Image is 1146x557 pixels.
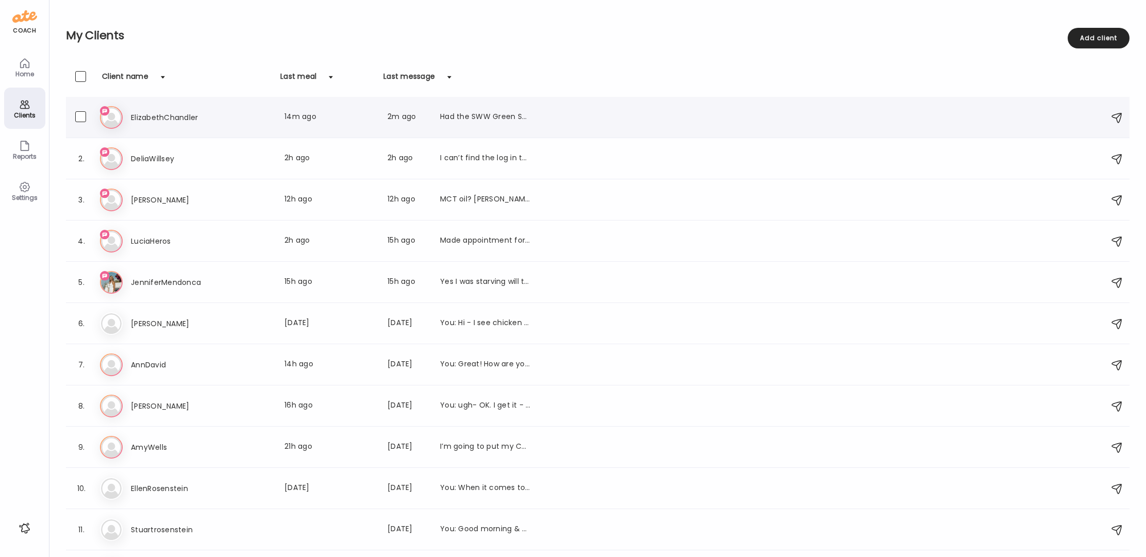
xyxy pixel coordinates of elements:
div: Settings [6,194,43,201]
h3: LuciaHeros [131,235,222,247]
div: 3. [75,194,88,206]
h3: [PERSON_NAME] [131,194,222,206]
div: Yes I was starving will try better next time. Also spike after having I guess the cashew butter. ... [440,276,531,289]
div: 15h ago [387,235,428,247]
h3: [PERSON_NAME] [131,317,222,330]
div: [DATE] [387,317,428,330]
div: MCT oil? [PERSON_NAME] put it in her smoothie on instagram … should I be taking that ? [440,194,531,206]
div: 5. [75,276,88,289]
h3: Stuartrosenstein [131,524,222,536]
div: You: When it comes to the recipe that calls for honey, I would suggest to use Monkfruit - Monk Fr... [440,482,531,495]
div: 10. [75,482,88,495]
h3: JenniferMendonca [131,276,222,289]
div: You: ugh- OK. I get it - hopefully you will find it soon [440,400,531,412]
div: [DATE] [284,317,375,330]
h2: My Clients [66,28,1130,43]
div: 21h ago [284,441,375,453]
div: 2h ago [284,153,375,165]
div: [DATE] [387,441,428,453]
div: Reports [6,153,43,160]
div: I’m going to put my CGM on tonight. Off to get a workout in… [440,441,531,453]
div: 9. [75,441,88,453]
div: 14m ago [284,111,375,124]
h3: ElizabethChandler [131,111,222,124]
div: Last meal [280,71,316,88]
div: [DATE] [387,400,428,412]
div: 14h ago [284,359,375,371]
div: Made appointment for us [DATE] morning [440,235,531,247]
div: 12h ago [387,194,428,206]
div: 15h ago [284,276,375,289]
div: [DATE] [387,524,428,536]
div: Had the SWW Green Smoothie this am with Be Well vanilla protein powder. This was my least favorit... [440,111,531,124]
div: Add client [1068,28,1130,48]
div: 6. [75,317,88,330]
div: 2h ago [284,235,375,247]
div: 7. [75,359,88,371]
div: [DATE] [387,482,428,495]
div: 4. [75,235,88,247]
div: 2m ago [387,111,428,124]
div: 2. [75,153,88,165]
div: Home [6,71,43,77]
div: You: Great! How are you feeling?? I see you had to Reschedule out call [DATE]. How else can I sup... [440,359,531,371]
div: Client name [102,71,148,88]
div: 2h ago [387,153,428,165]
div: You: Hi - I see chicken broth and i just want to make sure this is for the nutrition and not that... [440,317,531,330]
div: 12h ago [284,194,375,206]
div: 15h ago [387,276,428,289]
div: 16h ago [284,400,375,412]
div: [DATE] [387,359,428,371]
div: 8. [75,400,88,412]
div: I can’t find the log in to make my last few appointments. Please resend. I really enjoyed our in ... [440,153,531,165]
div: Clients [6,112,43,119]
div: 11. [75,524,88,536]
h3: EllenRosenstein [131,482,222,495]
h3: AnnDavid [131,359,222,371]
div: Last message [383,71,435,88]
h3: DeliaWillsey [131,153,222,165]
h3: AmyWells [131,441,222,453]
img: ate [12,8,37,25]
div: [DATE] [284,482,375,495]
div: coach [13,26,36,35]
h3: [PERSON_NAME] [131,400,222,412]
div: You: Good morning & Happy [DATE]! How do you feel starting week 3 of the Method? How is your ener... [440,524,531,536]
